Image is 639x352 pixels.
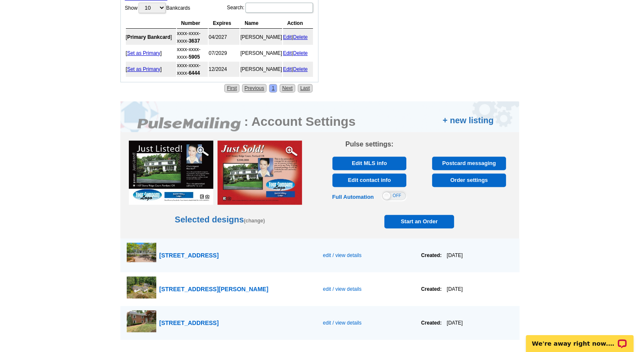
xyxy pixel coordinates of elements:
[328,141,411,148] h3: Pulse settings:
[443,114,494,127] a: + new listing
[227,2,313,14] label: Search:
[442,252,463,258] span: [DATE]
[283,50,292,56] a: Edit
[127,243,156,263] img: thumb-689d3d31cccc1.jpg
[127,66,160,72] a: Set as Primary
[209,62,239,77] td: 12/2024
[421,252,442,258] strong: Created:
[283,66,292,72] a: Edit
[384,215,454,228] a: Start an Order
[159,252,219,259] span: [STREET_ADDRESS]
[335,173,404,187] span: Edit contact info
[293,50,308,56] a: Delete
[139,3,166,13] select: ShowBankcards
[285,145,298,157] img: magnify-glass.png
[332,193,374,201] div: Full Automation
[269,84,277,92] a: 1
[332,173,406,187] a: Edit contact info
[421,286,442,292] strong: Created:
[520,325,639,352] iframe: LiveChat chat widget
[120,272,519,306] a: [STREET_ADDRESS][PERSON_NAME] edit / view details Created:[DATE]
[293,34,308,40] a: Delete
[332,157,406,170] a: Edit MLS info
[209,18,239,29] th: Expires
[189,38,200,44] strong: 3637
[120,238,519,272] a: [STREET_ADDRESS] edit / view details Created:[DATE]
[127,50,160,56] a: Set as Primary
[442,320,463,326] span: [DATE]
[323,286,361,292] span: edit / view details
[137,117,243,132] img: logo.png
[196,145,209,157] img: magnify-glass.png
[283,18,313,29] th: Action
[189,70,200,76] strong: 6444
[442,286,463,292] span: [DATE]
[126,62,176,77] td: [ ]
[280,84,295,92] a: Next
[126,30,176,45] td: [ ]
[386,215,452,228] span: Start an Order
[177,46,208,61] td: xxxx-xxxx-xxxx-
[283,34,292,40] a: Edit
[240,46,282,61] td: [PERSON_NAME]
[323,320,361,326] span: edit / view details
[127,276,156,298] img: thumb-689be5339a067.jpg
[120,152,320,226] p: Selected designs
[127,310,156,333] img: thumb-6892b071f0725.jpg
[224,84,239,92] a: First
[283,30,313,45] td: |
[435,173,503,187] span: Order settings
[335,157,404,170] span: Edit MLS info
[432,173,506,187] a: Order settings
[240,62,282,77] td: [PERSON_NAME]
[127,34,171,40] b: Primary Bankcard
[159,286,268,292] span: [STREET_ADDRESS][PERSON_NAME]
[245,3,313,13] input: Search:
[298,84,313,92] a: Last
[435,157,503,170] span: Postcard messaging
[126,46,176,61] td: [ ]
[421,320,442,326] strong: Created:
[189,54,200,60] strong: 5905
[244,114,356,129] h2: : Account Settings
[209,30,239,45] td: 04/2027
[177,62,208,77] td: xxxx-xxxx-xxxx-
[283,46,313,61] td: |
[242,84,267,92] a: Previous
[283,62,313,77] td: |
[240,18,282,29] th: Name
[177,30,208,45] td: xxxx-xxxx-xxxx-
[432,157,506,170] a: Postcard messaging
[125,2,190,14] label: Show Bankcards
[159,320,219,326] span: [STREET_ADDRESS]
[240,30,282,45] td: [PERSON_NAME]
[120,306,519,340] a: [STREET_ADDRESS] edit / view details Created:[DATE]
[293,66,308,72] a: Delete
[129,141,213,205] img: Pulse4_RF_JL_sample.jpg
[218,141,302,205] img: Pulse1_js_RF_sample.jpg
[244,218,265,224] a: (change)
[177,18,208,29] th: Number
[323,252,361,258] span: edit / view details
[209,46,239,61] td: 07/2029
